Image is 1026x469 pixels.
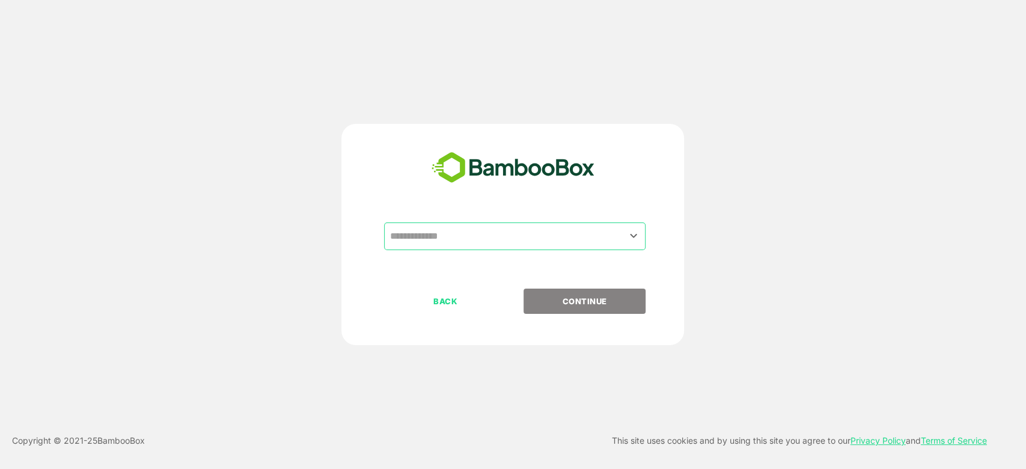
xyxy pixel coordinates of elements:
[425,148,601,188] img: bamboobox
[921,435,987,446] a: Terms of Service
[625,228,641,244] button: Open
[524,289,646,314] button: CONTINUE
[525,295,645,308] p: CONTINUE
[612,434,987,448] p: This site uses cookies and by using this site you agree to our and
[12,434,145,448] p: Copyright © 2021- 25 BambooBox
[384,289,506,314] button: BACK
[385,295,505,308] p: BACK
[850,435,906,446] a: Privacy Policy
